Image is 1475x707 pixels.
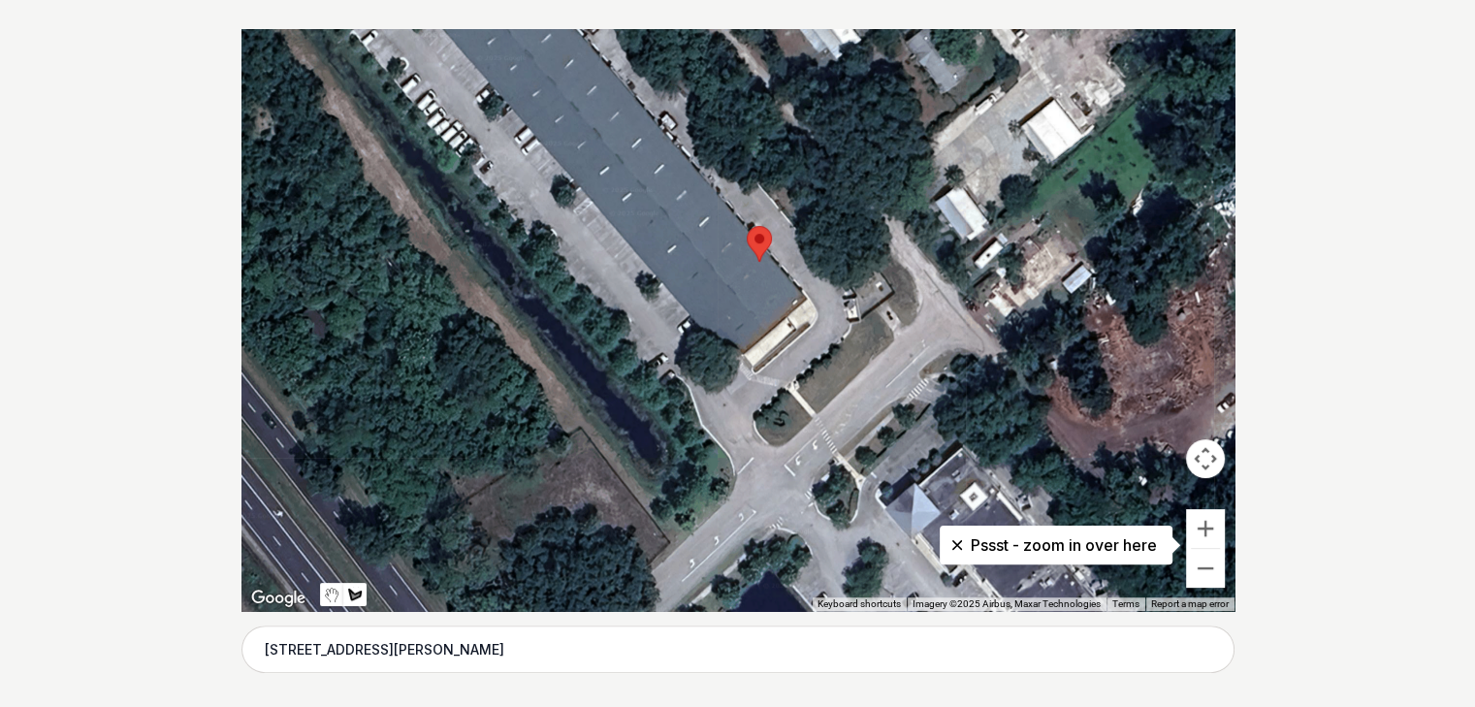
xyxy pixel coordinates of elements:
[246,586,310,611] a: Open this area in Google Maps (opens a new window)
[1186,509,1225,548] button: Zoom in
[818,597,901,611] button: Keyboard shortcuts
[343,583,367,606] button: Draw a shape
[1112,598,1139,609] a: Terms (opens in new tab)
[1186,439,1225,478] button: Map camera controls
[955,533,1157,557] p: Pssst - zoom in over here
[320,583,343,606] button: Stop drawing
[241,626,1235,674] input: Enter your address to get started
[1186,549,1225,588] button: Zoom out
[246,586,310,611] img: Google
[913,598,1101,609] span: Imagery ©2025 Airbus, Maxar Technologies
[1151,598,1229,609] a: Report a map error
